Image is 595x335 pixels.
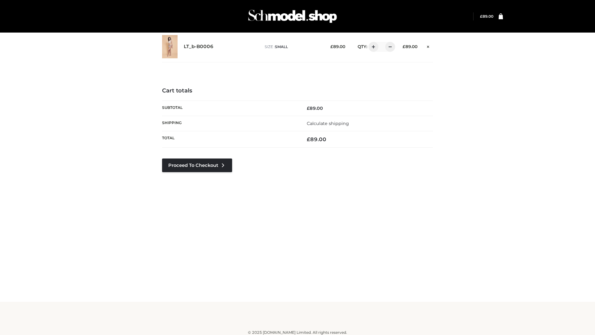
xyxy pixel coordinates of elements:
span: £ [403,44,405,49]
span: £ [307,105,310,111]
img: Schmodel Admin 964 [246,4,339,29]
bdi: 89.00 [480,14,493,19]
span: £ [330,44,333,49]
span: £ [307,136,310,142]
a: Remove this item [424,42,433,50]
th: Subtotal [162,100,297,116]
bdi: 89.00 [307,136,326,142]
p: size : [265,44,321,50]
h4: Cart totals [162,87,433,94]
a: £89.00 [480,14,493,19]
a: Proceed to Checkout [162,159,232,172]
th: Total [162,131,297,148]
bdi: 89.00 [330,44,345,49]
th: Shipping [162,116,297,131]
a: Calculate shipping [307,121,349,126]
bdi: 89.00 [307,105,323,111]
bdi: 89.00 [403,44,417,49]
span: £ [480,14,483,19]
div: QTY: [351,42,393,52]
span: SMALL [275,44,288,49]
a: LT_b-B0006 [184,44,214,50]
